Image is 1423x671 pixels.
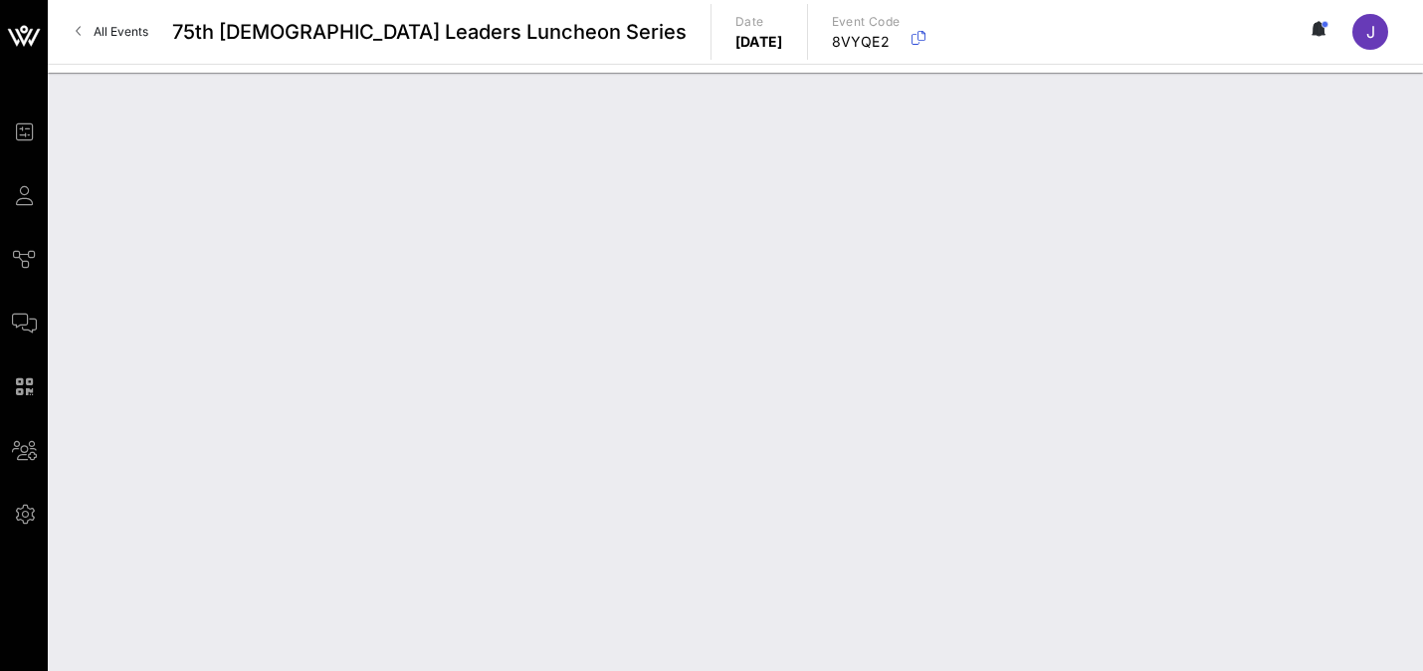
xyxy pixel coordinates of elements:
p: 8VYQE2 [832,32,901,52]
span: All Events [94,24,148,39]
span: 75th [DEMOGRAPHIC_DATA] Leaders Luncheon Series [172,17,687,47]
span: J [1366,22,1375,42]
p: Event Code [832,12,901,32]
a: All Events [64,16,160,48]
p: [DATE] [735,32,783,52]
div: J [1352,14,1388,50]
p: Date [735,12,783,32]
